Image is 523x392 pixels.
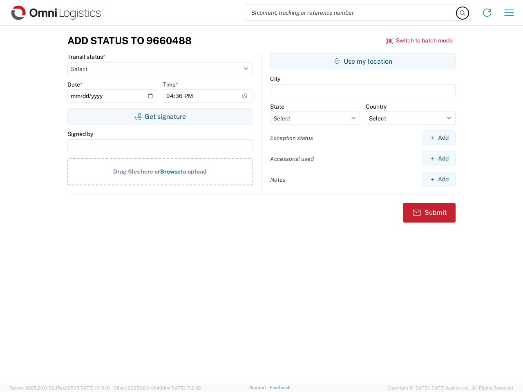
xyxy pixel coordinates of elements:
[270,155,314,163] label: Accessorial used
[422,130,456,145] button: Add
[366,103,387,110] label: Country
[422,172,456,187] button: Add
[10,385,110,390] span: Server: 2025.20.0-32d5ea39505
[67,35,192,47] h3: Add Status to 9660488
[270,53,456,69] button: Use my location
[270,134,313,142] label: Exception status
[387,384,513,392] span: Copyright © [DATE]-[DATE] Agistix Inc., All Rights Reserved
[114,385,201,390] span: Client: 2025.20.0-e640dba
[270,385,291,390] a: Feedback
[79,385,110,390] span: [DATE] 10:18:31
[170,385,201,390] span: [DATE] 17:21:12
[67,108,253,125] button: Get signature
[160,168,181,175] span: Browse
[403,203,456,223] button: Submit
[270,103,284,110] label: State
[386,34,453,47] button: Switch to batch mode
[249,385,270,390] a: Support
[113,168,160,175] span: Drag files here or
[67,81,83,88] label: Date
[67,130,93,138] label: Signed by
[422,151,456,166] button: Add
[181,168,207,175] span: to upload
[270,75,280,82] label: City
[163,81,178,88] label: Time
[67,53,105,60] label: Transit status
[270,176,286,183] label: Notes
[245,5,457,20] input: Shipment, tracking or reference number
